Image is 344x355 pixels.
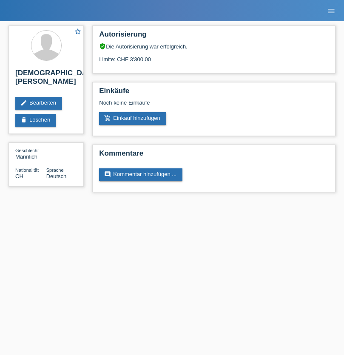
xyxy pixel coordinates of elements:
a: add_shopping_cartEinkauf hinzufügen [99,112,166,125]
span: Sprache [46,168,64,173]
i: verified_user [99,43,106,50]
span: Nationalität [15,168,39,173]
a: commentKommentar hinzufügen ... [99,168,182,181]
a: star_border [74,28,82,37]
i: edit [20,99,27,106]
i: add_shopping_cart [104,115,111,122]
div: Limite: CHF 3'300.00 [99,50,329,62]
h2: Einkäufe [99,87,329,99]
a: editBearbeiten [15,97,62,110]
span: Deutsch [46,173,67,179]
i: comment [104,171,111,178]
span: Geschlecht [15,148,39,153]
i: star_border [74,28,82,35]
div: Noch keine Einkäufe [99,99,329,112]
a: deleteLöschen [15,114,56,127]
h2: Autorisierung [99,30,329,43]
div: Die Autorisierung war erfolgreich. [99,43,329,50]
span: Schweiz [15,173,23,179]
div: Männlich [15,147,46,160]
h2: [DEMOGRAPHIC_DATA][PERSON_NAME] [15,69,77,90]
h2: Kommentare [99,149,329,162]
i: delete [20,116,27,123]
i: menu [327,7,335,15]
a: menu [323,8,340,13]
